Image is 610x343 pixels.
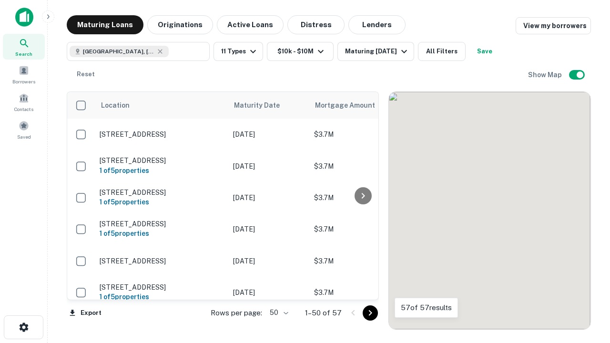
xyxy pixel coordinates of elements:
iframe: Chat Widget [562,236,610,282]
img: capitalize-icon.png [15,8,33,27]
div: 0 0 [389,92,590,329]
th: Mortgage Amount [309,92,414,119]
p: [DATE] [233,129,305,140]
a: Contacts [3,89,45,115]
span: Saved [17,133,31,141]
h6: 1 of 5 properties [100,197,224,207]
h6: Show Map [528,70,563,80]
p: [DATE] [233,192,305,203]
p: $3.7M [314,161,409,171]
a: Borrowers [3,61,45,87]
button: $10k - $10M [267,42,334,61]
p: [DATE] [233,161,305,171]
span: [GEOGRAPHIC_DATA], [GEOGRAPHIC_DATA] [83,47,154,56]
div: 50 [266,306,290,320]
p: Rows per page: [211,307,262,319]
p: [STREET_ADDRESS] [100,188,224,197]
button: Go to next page [363,305,378,321]
button: Export [67,306,104,320]
span: Contacts [14,105,33,113]
p: $3.7M [314,287,409,298]
span: Mortgage Amount [315,100,387,111]
button: Save your search to get updates of matches that match your search criteria. [469,42,500,61]
span: Search [15,50,32,58]
p: $3.7M [314,256,409,266]
span: Location [101,100,130,111]
a: Saved [3,117,45,142]
p: [DATE] [233,224,305,234]
h6: 1 of 5 properties [100,292,224,302]
button: Lenders [348,15,406,34]
h6: 1 of 5 properties [100,165,224,176]
p: [DATE] [233,287,305,298]
button: Distress [287,15,345,34]
a: View my borrowers [516,17,591,34]
th: Location [95,92,228,119]
p: 57 of 57 results [401,302,452,313]
div: Maturing [DATE] [345,46,410,57]
th: Maturity Date [228,92,309,119]
p: [STREET_ADDRESS] [100,283,224,292]
h6: 1 of 5 properties [100,228,224,239]
button: Maturing [DATE] [337,42,414,61]
button: Reset [71,65,101,84]
p: $3.7M [314,192,409,203]
button: 11 Types [213,42,263,61]
span: Maturity Date [234,100,292,111]
button: All Filters [418,42,466,61]
p: [STREET_ADDRESS] [100,257,224,265]
button: Maturing Loans [67,15,143,34]
p: [STREET_ADDRESS] [100,220,224,228]
p: $3.7M [314,224,409,234]
p: [STREET_ADDRESS] [100,130,224,139]
button: Active Loans [217,15,284,34]
p: [DATE] [233,256,305,266]
span: Borrowers [12,78,35,85]
button: Originations [147,15,213,34]
p: [STREET_ADDRESS] [100,156,224,165]
p: 1–50 of 57 [305,307,342,319]
p: $3.7M [314,129,409,140]
a: Search [3,34,45,60]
